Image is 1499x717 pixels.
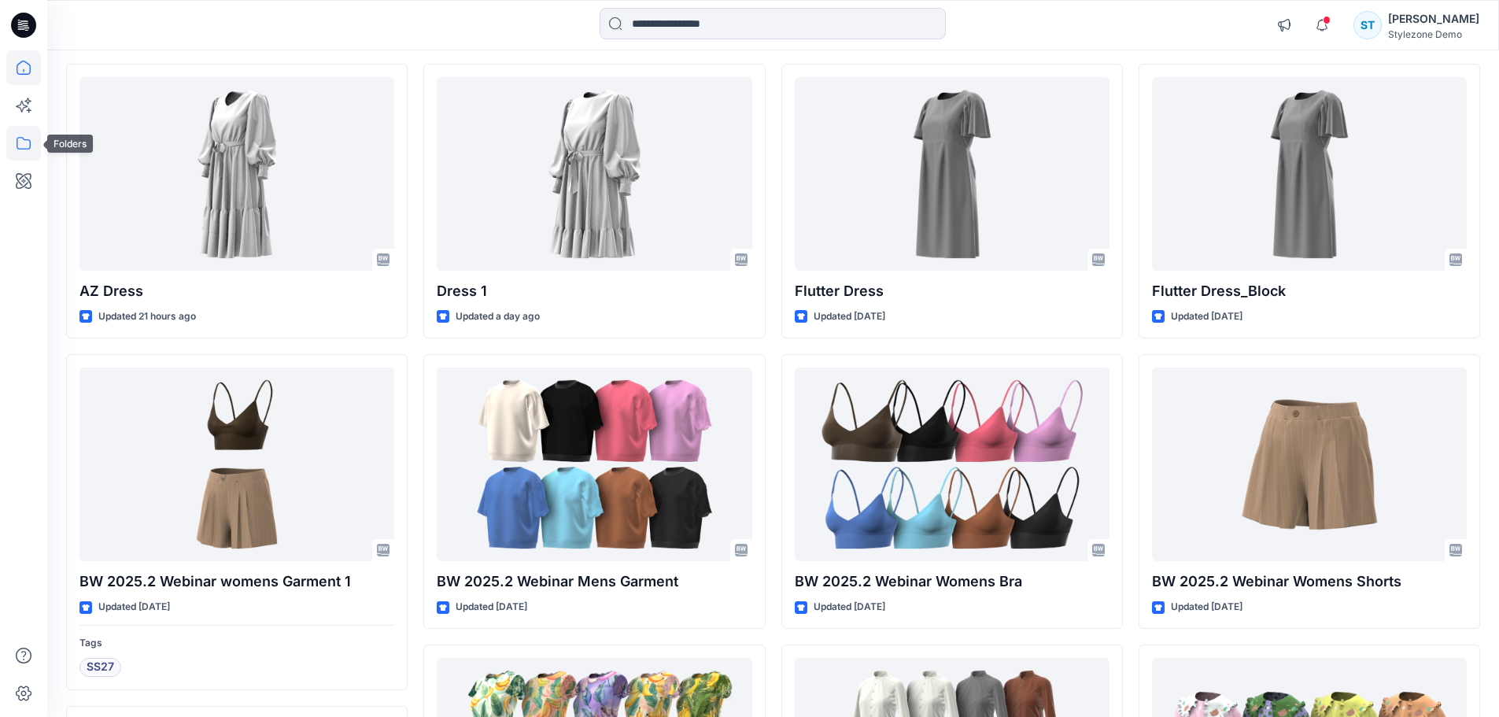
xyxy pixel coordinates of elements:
div: ST [1353,11,1382,39]
p: Dress 1 [437,280,751,302]
a: BW 2025.2 Webinar Womens Bra [795,368,1109,562]
p: BW 2025.2 Webinar womens Garment 1 [79,571,394,593]
p: Updated [DATE] [456,599,527,615]
p: Updated [DATE] [814,309,885,325]
p: Updated [DATE] [98,599,170,615]
div: Stylezone Demo [1388,28,1479,40]
p: Flutter Dress [795,280,1109,302]
a: BW 2025.2 Webinar Mens Garment [437,368,751,562]
div: [PERSON_NAME] [1388,9,1479,28]
p: Updated [DATE] [1171,599,1242,615]
a: AZ Dress [79,77,394,272]
a: BW 2025.2 Webinar womens Garment 1 [79,368,394,562]
p: Updated [DATE] [1171,309,1242,325]
a: Dress 1 [437,77,751,272]
p: AZ Dress [79,280,394,302]
p: BW 2025.2 Webinar Womens Shorts [1152,571,1467,593]
p: Updated 21 hours ago [98,309,196,325]
p: Tags [79,635,394,652]
p: Flutter Dress_Block [1152,280,1467,302]
p: Updated a day ago [456,309,540,325]
span: SS27 [87,658,114,677]
a: BW 2025.2 Webinar Womens Shorts [1152,368,1467,562]
a: Flutter Dress_Block [1152,77,1467,272]
p: BW 2025.2 Webinar Mens Garment [437,571,751,593]
p: Updated [DATE] [814,599,885,615]
p: BW 2025.2 Webinar Womens Bra [795,571,1109,593]
a: Flutter Dress [795,77,1109,272]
